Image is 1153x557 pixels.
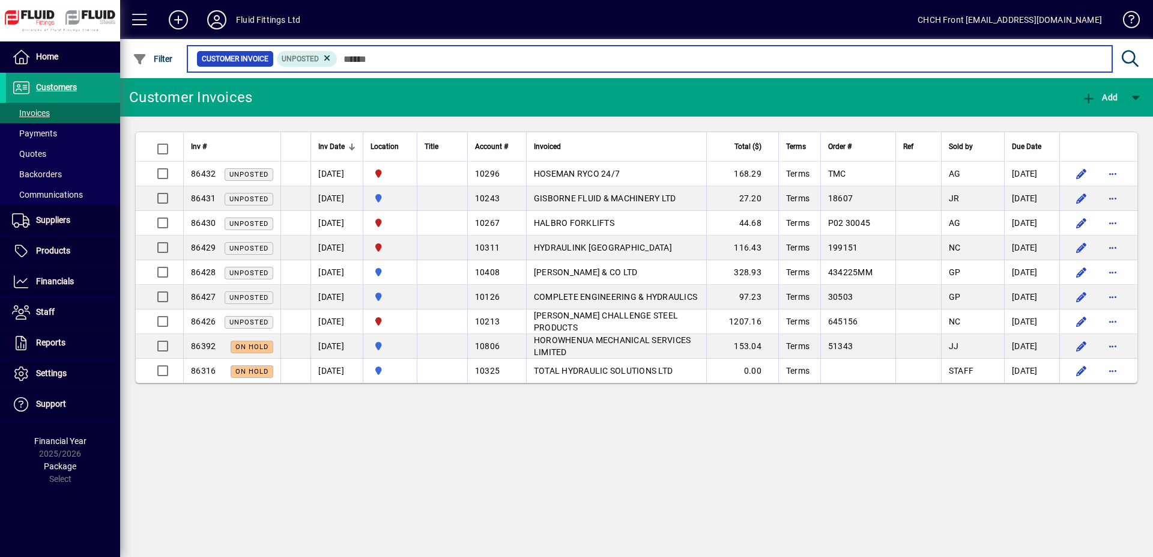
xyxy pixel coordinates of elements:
[949,341,959,351] span: JJ
[1103,336,1122,356] button: More options
[534,140,561,153] span: Invoiced
[1072,238,1091,257] button: Edit
[1012,140,1052,153] div: Due Date
[236,10,300,29] div: Fluid Fittings Ltd
[1004,211,1059,236] td: [DATE]
[1004,285,1059,309] td: [DATE]
[534,292,697,302] span: COMPLETE ENGINEERING & HYDRAULICS
[949,140,973,153] span: Sold by
[133,54,173,64] span: Filter
[1072,263,1091,282] button: Edit
[310,211,363,236] td: [DATE]
[371,140,410,153] div: Location
[786,292,810,302] span: Terms
[949,267,961,277] span: GP
[12,149,46,159] span: Quotes
[6,42,120,72] a: Home
[6,297,120,327] a: Staff
[475,243,500,252] span: 10311
[6,205,120,236] a: Suppliers
[202,53,268,65] span: Customer Invoice
[425,140,460,153] div: Title
[1072,287,1091,306] button: Edit
[1004,186,1059,211] td: [DATE]
[918,10,1102,29] div: CHCH Front [EMAIL_ADDRESS][DOMAIN_NAME]
[191,317,216,326] span: 86426
[229,294,268,302] span: Unposted
[786,267,810,277] span: Terms
[198,9,236,31] button: Profile
[706,334,778,359] td: 153.04
[6,123,120,144] a: Payments
[229,245,268,252] span: Unposted
[706,162,778,186] td: 168.29
[1072,336,1091,356] button: Edit
[903,140,934,153] div: Ref
[475,169,500,178] span: 10296
[786,317,810,326] span: Terms
[828,140,852,153] span: Order #
[786,140,806,153] span: Terms
[475,292,500,302] span: 10126
[786,243,810,252] span: Terms
[1004,162,1059,186] td: [DATE]
[12,129,57,138] span: Payments
[191,218,216,228] span: 86430
[786,169,810,178] span: Terms
[229,195,268,203] span: Unposted
[1103,238,1122,257] button: More options
[130,48,176,70] button: Filter
[371,167,410,180] span: FLUID FITTINGS CHRISTCHURCH
[36,82,77,92] span: Customers
[1004,309,1059,334] td: [DATE]
[786,341,810,351] span: Terms
[949,317,961,326] span: NC
[425,140,438,153] span: Title
[235,368,268,376] span: On hold
[310,260,363,285] td: [DATE]
[1103,312,1122,331] button: More options
[282,55,319,63] span: Unposted
[534,311,678,332] span: [PERSON_NAME] CHALLENGE STEEL PRODUCTS
[36,368,67,378] span: Settings
[786,366,810,376] span: Terms
[786,193,810,203] span: Terms
[371,192,410,205] span: AUCKLAND
[36,399,66,409] span: Support
[229,318,268,326] span: Unposted
[191,193,216,203] span: 86431
[36,52,58,61] span: Home
[475,366,500,376] span: 10325
[534,366,673,376] span: TOTAL HYDRAULIC SOLUTIONS LTD
[828,140,888,153] div: Order #
[828,267,873,277] span: 434225MM
[371,140,399,153] span: Location
[310,236,363,260] td: [DATE]
[1103,361,1122,380] button: More options
[191,366,216,376] span: 86316
[706,309,778,334] td: 1207.16
[6,236,120,266] a: Products
[191,140,273,153] div: Inv #
[534,335,691,357] span: HOROWHENUA MECHANICAL SERVICES LIMITED
[6,103,120,123] a: Invoices
[318,140,345,153] span: Inv Date
[6,184,120,205] a: Communications
[1072,189,1091,208] button: Edit
[903,140,913,153] span: Ref
[949,169,961,178] span: AG
[1004,359,1059,383] td: [DATE]
[949,193,960,203] span: JR
[734,140,761,153] span: Total ($)
[1004,334,1059,359] td: [DATE]
[310,285,363,309] td: [DATE]
[1012,140,1041,153] span: Due Date
[828,292,853,302] span: 30503
[36,276,74,286] span: Financials
[371,364,410,377] span: AUCKLAND
[36,338,65,347] span: Reports
[310,309,363,334] td: [DATE]
[1004,236,1059,260] td: [DATE]
[191,243,216,252] span: 86429
[44,461,76,471] span: Package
